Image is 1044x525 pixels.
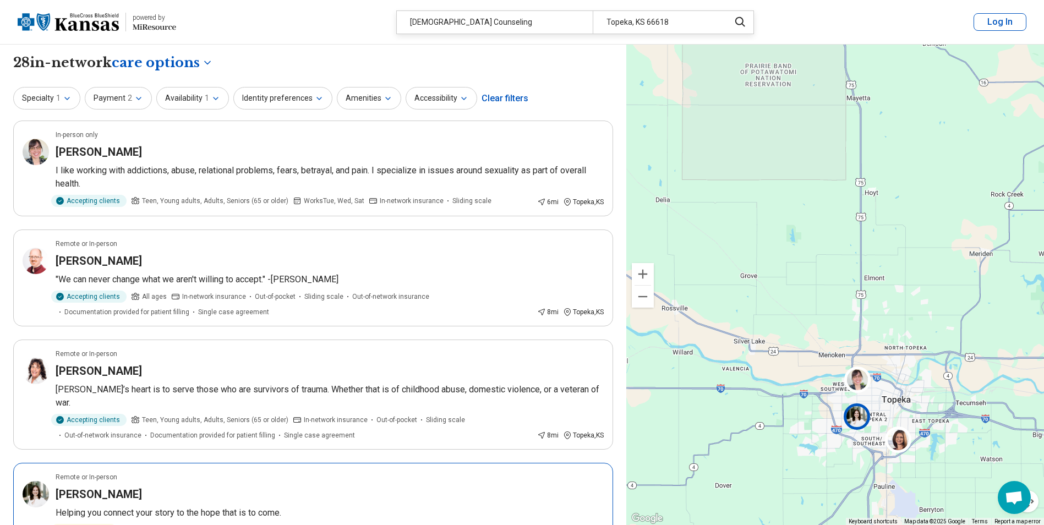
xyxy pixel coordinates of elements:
button: Payment2 [85,87,152,110]
span: In-network insurance [182,292,246,302]
button: Zoom out [632,286,654,308]
span: Out-of-pocket [376,415,417,425]
span: Teen, Young adults, Adults, Seniors (65 or older) [142,415,288,425]
div: Clear filters [482,85,528,112]
button: Amenities [337,87,401,110]
img: Blue Cross Blue Shield Kansas [18,9,119,35]
span: 2 [128,92,132,104]
span: In-network insurance [380,196,444,206]
span: Teen, Young adults, Adults, Seniors (65 or older) [142,196,288,206]
div: Open chat [998,481,1031,514]
p: "We can never change what we aren't willing to accept." -[PERSON_NAME] [56,273,604,286]
div: Topeka, KS 66618 [593,11,723,34]
span: Sliding scale [452,196,491,206]
a: Terms (opens in new tab) [972,518,988,524]
button: Specialty1 [13,87,80,110]
span: In-network insurance [304,415,368,425]
p: In-person only [56,130,98,140]
span: care options [112,53,200,72]
div: Topeka , KS [563,197,604,207]
span: Documentation provided for patient filling [64,307,189,317]
div: 6 mi [537,197,559,207]
p: Remote or In-person [56,239,117,249]
span: Sliding scale [304,292,343,302]
span: 1 [56,92,61,104]
span: Single case agreement [284,430,355,440]
a: Report a map error [994,518,1041,524]
p: I like working with addictions, abuse, relational problems, fears, betrayal, and pain. I speciali... [56,164,604,190]
button: Availability1 [156,87,229,110]
button: Zoom in [632,263,654,285]
button: Log In [974,13,1026,31]
h3: [PERSON_NAME] [56,363,142,379]
div: 8 mi [537,307,559,317]
span: Documentation provided for patient filling [150,430,275,440]
div: Accepting clients [51,291,127,303]
div: 8 mi [537,430,559,440]
div: Topeka , KS [563,430,604,440]
p: Remote or In-person [56,349,117,359]
span: Out-of-network insurance [64,430,141,440]
div: Accepting clients [51,414,127,426]
p: Remote or In-person [56,472,117,482]
div: Topeka , KS [563,307,604,317]
h3: [PERSON_NAME] [56,253,142,269]
div: powered by [133,13,176,23]
h3: [PERSON_NAME] [56,144,142,160]
h3: [PERSON_NAME] [56,486,142,502]
span: All ages [142,292,167,302]
span: Sliding scale [426,415,465,425]
p: Helping you connect your story to the hope that is to come. [56,506,604,519]
span: Out-of-network insurance [352,292,429,302]
span: Works Tue, Wed, Sat [304,196,364,206]
button: Care options [112,53,213,72]
span: Map data ©2025 Google [904,518,965,524]
div: Accepting clients [51,195,127,207]
span: Single case agreement [198,307,269,317]
h1: 28 in-network [13,53,213,72]
button: Identity preferences [233,87,332,110]
button: Accessibility [406,87,477,110]
span: Out-of-pocket [255,292,296,302]
span: 1 [205,92,209,104]
div: [DEMOGRAPHIC_DATA] Counseling [397,11,593,34]
a: Blue Cross Blue Shield Kansaspowered by [18,9,176,35]
p: [PERSON_NAME]’s heart is to serve those who are survivors of trauma. Whether that is of childhood... [56,383,604,409]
